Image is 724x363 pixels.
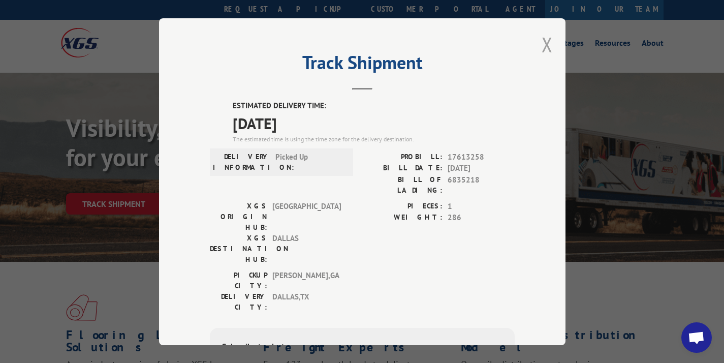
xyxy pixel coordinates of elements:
[272,291,341,312] span: DALLAS , TX
[362,151,443,163] label: PROBILL:
[448,200,515,212] span: 1
[222,340,502,354] div: Subscribe to alerts
[362,163,443,174] label: BILL DATE:
[233,134,515,143] div: The estimated time is using the time zone for the delivery destination.
[362,200,443,212] label: PIECES:
[213,151,270,172] label: DELIVERY INFORMATION:
[275,151,344,172] span: Picked Up
[362,174,443,195] label: BILL OF LADING:
[233,111,515,134] span: [DATE]
[210,232,267,264] label: XGS DESTINATION HUB:
[272,200,341,232] span: [GEOGRAPHIC_DATA]
[272,232,341,264] span: DALLAS
[210,269,267,291] label: PICKUP CITY:
[681,322,712,353] div: Open chat
[210,55,515,75] h2: Track Shipment
[448,163,515,174] span: [DATE]
[542,31,553,58] button: Close modal
[448,174,515,195] span: 6835218
[448,212,515,224] span: 286
[210,200,267,232] label: XGS ORIGIN HUB:
[272,269,341,291] span: [PERSON_NAME] , GA
[362,212,443,224] label: WEIGHT:
[233,100,515,112] label: ESTIMATED DELIVERY TIME:
[448,151,515,163] span: 17613258
[210,291,267,312] label: DELIVERY CITY:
